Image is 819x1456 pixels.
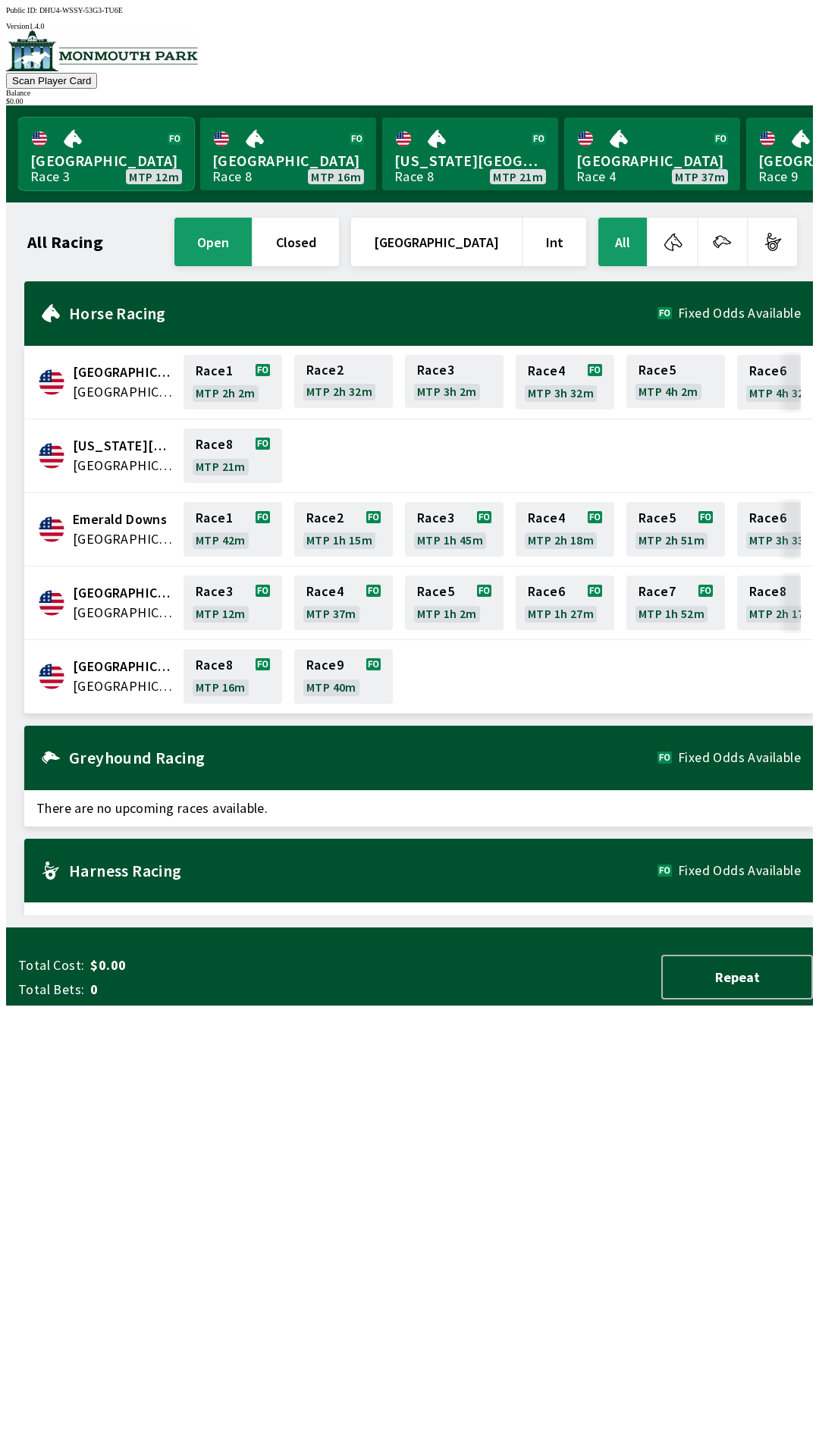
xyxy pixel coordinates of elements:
span: MTP 37m [675,171,725,183]
span: Race 8 [196,659,233,671]
span: Race 4 [306,585,344,598]
div: Race 4 [576,171,616,183]
span: Race 2 [306,364,344,376]
a: Race4MTP 3h 32m [516,355,614,409]
span: Race 3 [417,364,454,376]
span: Race 5 [639,512,676,524]
button: closed [253,218,339,266]
a: Race4MTP 37m [294,576,393,630]
a: [US_STATE][GEOGRAPHIC_DATA]Race 8MTP 21m [382,118,558,190]
span: MTP 1h 45m [417,534,483,546]
h2: Greyhound Racing [69,752,657,764]
div: Race 8 [394,171,434,183]
button: All [598,218,647,266]
span: MTP 2h 2m [196,387,256,399]
a: Race2MTP 1h 15m [294,502,393,557]
span: [GEOGRAPHIC_DATA] [576,151,728,171]
a: Race8MTP 21m [184,428,282,483]
div: Race 8 [212,171,252,183]
a: Race5MTP 2h 51m [626,502,725,557]
span: MTP 16m [311,171,361,183]
a: Race6MTP 1h 27m [516,576,614,630]
span: [US_STATE][GEOGRAPHIC_DATA] [394,151,546,171]
span: MTP 2h 32m [306,385,372,397]
span: United States [73,603,174,623]
a: Race5MTP 1h 2m [405,576,504,630]
span: Canterbury Park [73,362,174,382]
span: Race 3 [417,512,454,524]
a: [GEOGRAPHIC_DATA]Race 8MTP 16m [200,118,376,190]
span: Race 6 [749,365,786,377]
button: open [174,218,252,266]
a: Race5MTP 4h 2m [626,355,725,409]
button: Scan Player Card [6,73,97,89]
span: United States [73,676,174,696]
span: Delaware Park [73,436,174,456]
span: MTP 1h 52m [639,607,704,620]
span: Total Bets: [18,981,84,999]
span: Fixed Odds Available [678,864,801,877]
h1: All Racing [27,236,103,248]
span: MTP 2h 17m [749,607,815,620]
span: There are no upcoming races available. [24,902,813,939]
button: Repeat [661,955,813,999]
span: There are no upcoming races available. [24,790,813,827]
a: [GEOGRAPHIC_DATA]Race 4MTP 37m [564,118,740,190]
a: Race1MTP 2h 2m [184,355,282,409]
span: Race 9 [306,659,344,671]
span: MTP 21m [196,460,246,472]
span: MTP 21m [493,171,543,183]
span: Race 1 [196,365,233,377]
span: MTP 3h 2m [417,385,477,397]
span: Fairmount Park [73,583,174,603]
a: Race3MTP 1h 45m [405,502,504,557]
a: Race7MTP 1h 52m [626,576,725,630]
span: Total Cost: [18,956,84,974]
span: MTP 3h 33m [749,534,815,546]
a: Race8MTP 16m [184,649,282,704]
a: Race3MTP 3h 2m [405,355,504,409]
span: [GEOGRAPHIC_DATA] [212,151,364,171]
span: United States [73,529,174,549]
span: MTP 4h 32m [749,387,815,399]
span: Monmouth Park [73,657,174,676]
div: Version 1.4.0 [6,22,813,30]
span: Race 5 [417,585,454,598]
h2: Harness Racing [69,864,657,877]
span: $0.00 [90,956,329,974]
span: Race 3 [196,585,233,598]
span: MTP 1h 2m [417,607,477,620]
img: venue logo [6,30,198,71]
a: [GEOGRAPHIC_DATA]Race 3MTP 12m [18,118,194,190]
span: Emerald Downs [73,510,174,529]
span: MTP 3h 32m [528,387,594,399]
div: Race 9 [758,171,798,183]
button: [GEOGRAPHIC_DATA] [351,218,522,266]
span: MTP 37m [306,607,356,620]
a: Race3MTP 12m [184,576,282,630]
span: DHU4-WSSY-53G3-TU6E [39,6,123,14]
span: Race 6 [528,585,565,598]
span: MTP 40m [306,681,356,693]
span: Race 8 [196,438,233,450]
button: Int [523,218,586,266]
span: Race 1 [196,512,233,524]
span: MTP 1h 27m [528,607,594,620]
span: Race 5 [639,364,676,376]
span: 0 [90,981,329,999]
span: Race 6 [749,512,786,524]
div: Public ID: [6,6,813,14]
span: MTP 16m [196,681,246,693]
span: Race 7 [639,585,676,598]
span: Race 2 [306,512,344,524]
h2: Horse Racing [69,307,657,319]
span: MTP 2h 18m [528,534,594,546]
span: Race 4 [528,365,565,377]
span: Repeat [675,968,799,986]
a: Race9MTP 40m [294,649,393,704]
div: $ 0.00 [6,97,813,105]
div: Balance [6,89,813,97]
span: United States [73,382,174,402]
span: MTP 12m [196,607,246,620]
a: Race1MTP 42m [184,502,282,557]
